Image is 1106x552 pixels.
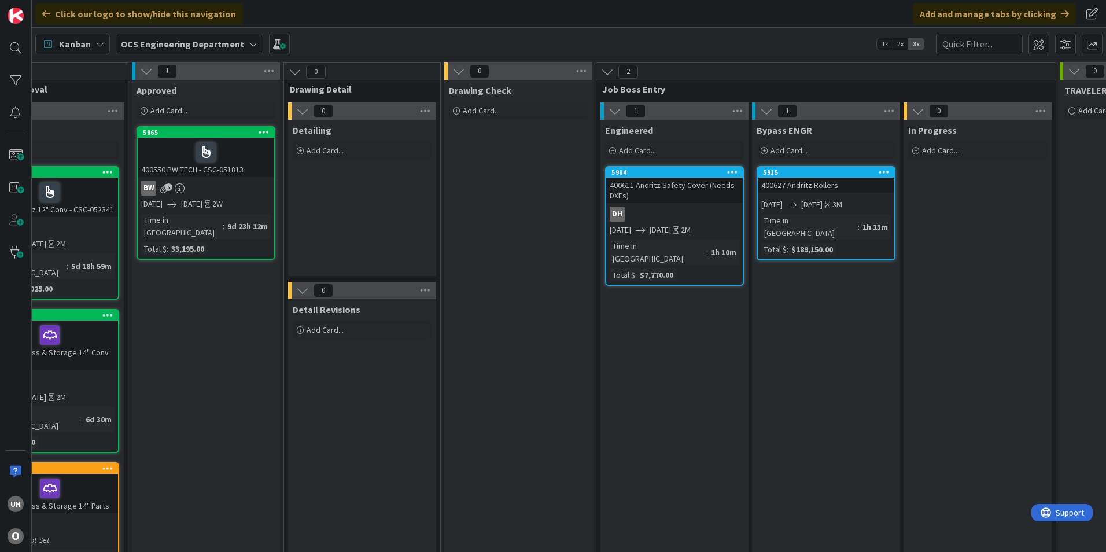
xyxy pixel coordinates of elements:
[681,224,691,236] div: 2M
[788,243,836,256] div: $189,150.00
[293,124,331,136] span: Detailing
[610,240,706,265] div: Time in [GEOGRAPHIC_DATA]
[858,220,860,233] span: :
[606,178,743,203] div: 400611 Andritz Safety Cover (Needs DXFs)
[606,207,743,222] div: DH
[801,198,823,211] span: [DATE]
[877,38,893,50] span: 1x
[626,104,646,118] span: 1
[314,104,333,118] span: 0
[922,145,959,156] span: Add Card...
[165,183,172,191] span: 5
[758,167,894,178] div: 5915
[138,127,274,177] div: 5865400550 PW TECH - CSC-051813
[137,126,275,260] a: 5865400550 PW TECH - CSC-051813BW[DATE][DATE]2WTime in [GEOGRAPHIC_DATA]:9d 23h 12mTotal $:33,195.00
[150,105,187,116] span: Add Card...
[758,167,894,193] div: 5915400627 Andritz Rollers
[618,65,638,79] span: 2
[761,198,783,211] span: [DATE]
[610,207,625,222] div: DH
[141,198,163,210] span: [DATE]
[1085,64,1105,78] span: 0
[706,246,708,259] span: :
[121,38,244,50] b: OCS Engineering Department
[605,166,744,286] a: 5904400611 Andritz Safety Cover (Needs DXFs)DH[DATE][DATE]2MTime in [GEOGRAPHIC_DATA]:1h 10mTotal...
[860,220,891,233] div: 1h 13m
[758,178,894,193] div: 400627 Andritz Rollers
[35,3,243,24] div: Click our logo to show/hide this navigation
[470,64,489,78] span: 0
[223,220,224,233] span: :
[913,3,1076,24] div: Add and manage tabs by clicking
[777,104,797,118] span: 1
[893,38,908,50] span: 2x
[56,391,66,403] div: 2M
[610,268,635,281] div: Total $
[8,528,24,544] div: O
[8,496,24,512] div: uh
[635,268,637,281] span: :
[138,138,274,177] div: 400550 PW TECH - CSC-051813
[141,214,223,239] div: Time in [GEOGRAPHIC_DATA]
[606,167,743,178] div: 5904
[167,242,168,255] span: :
[936,34,1023,54] input: Quick Filter...
[761,214,858,240] div: Time in [GEOGRAPHIC_DATA]
[138,181,274,196] div: BW
[610,224,631,236] span: [DATE]
[307,325,344,335] span: Add Card...
[605,124,653,136] span: Engineered
[757,124,812,136] span: Bypass ENGR
[761,243,787,256] div: Total $
[212,198,223,210] div: 2W
[763,168,894,176] div: 5915
[787,243,788,256] span: :
[606,167,743,203] div: 5904400611 Andritz Safety Cover (Needs DXFs)
[143,128,274,137] div: 5865
[650,224,671,236] span: [DATE]
[137,84,176,96] span: Approved
[306,65,326,79] span: 0
[602,83,1041,95] span: Job Boss Entry
[25,238,46,250] span: [DATE]
[929,104,949,118] span: 0
[24,2,53,16] span: Support
[449,84,511,96] span: Drawing Check
[67,260,68,273] span: :
[181,198,202,210] span: [DATE]
[908,124,957,136] span: In Progress
[141,181,156,196] div: BW
[708,246,739,259] div: 1h 10m
[12,282,56,295] div: $25.025.00
[138,127,274,138] div: 5865
[157,64,177,78] span: 1
[832,198,842,211] div: 3M
[757,166,895,260] a: 5915400627 Andritz Rollers[DATE][DATE]3MTime in [GEOGRAPHIC_DATA]:1h 13mTotal $:$189,150.00
[637,268,676,281] div: $7,770.00
[307,145,344,156] span: Add Card...
[908,38,924,50] span: 3x
[83,413,115,426] div: 6d 30m
[290,83,426,95] span: Drawing Detail
[224,220,271,233] div: 9d 23h 12m
[770,145,808,156] span: Add Card...
[68,260,115,273] div: 5d 18h 59m
[25,535,50,545] i: Not Set
[619,145,656,156] span: Add Card...
[59,37,91,51] span: Kanban
[141,242,167,255] div: Total $
[463,105,500,116] span: Add Card...
[56,238,66,250] div: 2M
[611,168,743,176] div: 5904
[293,304,360,315] span: Detail Revisions
[168,242,207,255] div: 33,195.00
[8,8,24,24] img: Visit kanbanzone.com
[81,413,83,426] span: :
[25,391,46,403] span: [DATE]
[314,284,333,297] span: 0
